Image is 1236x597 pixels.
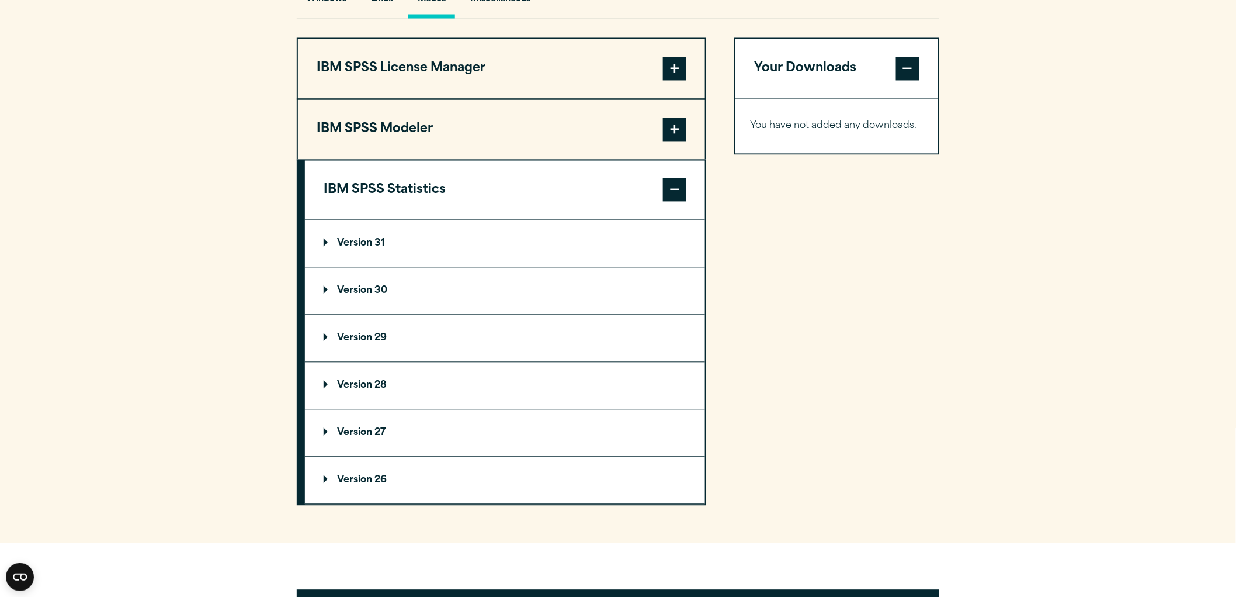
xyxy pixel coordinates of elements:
p: Version 29 [324,334,387,343]
summary: Version 28 [305,363,705,409]
button: IBM SPSS Statistics [305,161,705,220]
summary: Version 29 [305,315,705,362]
button: Open CMP widget [6,563,34,591]
div: Your Downloads [735,99,938,154]
p: You have not added any downloads. [750,118,923,135]
p: Version 26 [324,476,387,485]
button: IBM SPSS License Manager [298,39,705,99]
p: Version 30 [324,287,387,296]
div: IBM SPSS Statistics [305,220,705,505]
p: Version 28 [324,381,387,391]
summary: Version 30 [305,268,705,315]
p: Version 31 [324,239,385,249]
summary: Version 31 [305,220,705,267]
summary: Version 27 [305,410,705,457]
button: IBM SPSS Modeler [298,100,705,160]
summary: Version 26 [305,457,705,504]
p: Version 27 [324,429,386,438]
button: Your Downloads [735,39,938,99]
